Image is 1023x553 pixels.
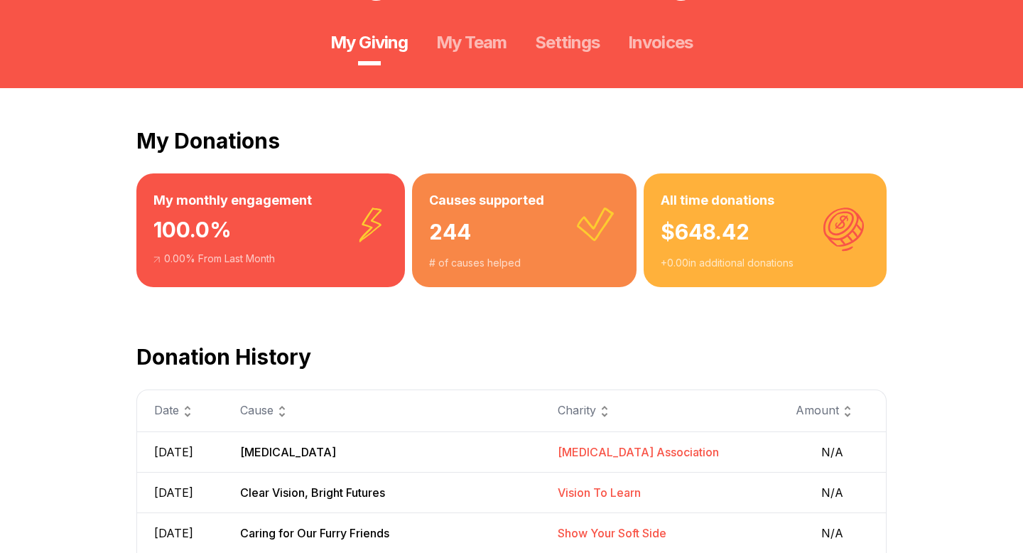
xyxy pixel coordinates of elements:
h3: All time donations [661,190,870,210]
div: Amount [796,402,869,420]
span: N/A [796,444,869,461]
div: # of causes helped [429,256,620,270]
div: + 0.00 in additional donations [661,256,870,270]
span: Caring for Our Furry Friends [240,526,389,540]
a: Settings [535,31,600,54]
h3: Causes supported [429,190,620,210]
h2: Donation History [136,344,887,370]
div: Cause [240,402,523,420]
h2: My Donations [136,128,887,154]
span: N/A [796,525,869,542]
span: [MEDICAL_DATA] [240,445,336,459]
span: N/A [796,484,869,501]
a: Invoices [628,31,692,54]
td: [DATE] [136,472,223,512]
span: [MEDICAL_DATA] Association [558,445,719,459]
div: 100.0 % [153,210,388,252]
h3: My monthly engagement [153,190,388,210]
div: Date [154,402,206,420]
td: [DATE] [136,512,223,553]
div: 0.00 % From Last Month [153,252,388,266]
div: $ 648.42 [661,210,870,256]
span: Vision To Learn [558,485,641,500]
span: Show Your Soft Side [558,526,666,540]
div: Charity [558,402,762,420]
div: 244 [429,210,620,256]
a: My Team [436,31,507,54]
td: [DATE] [136,431,223,472]
a: My Giving [330,31,407,54]
span: Clear Vision, Bright Futures [240,485,385,500]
